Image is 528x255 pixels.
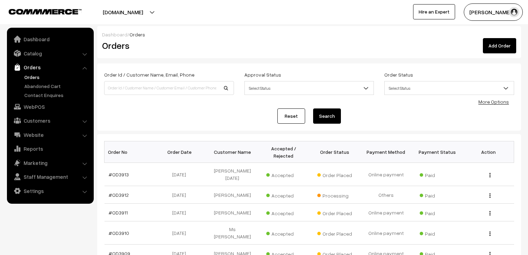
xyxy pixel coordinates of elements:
[360,186,412,204] td: Others
[104,141,156,163] th: Order No
[266,228,301,237] span: Accepted
[384,81,514,95] span: Select Status
[360,204,412,221] td: Online payment
[156,141,207,163] th: Order Date
[109,210,128,216] a: #OD3911
[207,221,258,245] td: Ms [PERSON_NAME]
[207,204,258,221] td: [PERSON_NAME]
[244,81,374,95] span: Select Status
[9,129,91,141] a: Website
[9,157,91,169] a: Marketing
[384,71,413,78] label: Order Status
[102,32,127,37] a: Dashboard
[463,141,514,163] th: Action
[9,170,91,183] a: Staff Management
[23,91,91,99] a: Contact Enquires
[420,170,454,179] span: Paid
[102,40,233,51] h2: Orders
[317,228,352,237] span: Order Placed
[9,9,82,14] img: COMMMERCE
[413,4,455,19] a: Hire an Expert
[317,208,352,217] span: Order Placed
[266,208,301,217] span: Accepted
[489,231,491,236] img: Menu
[420,208,454,217] span: Paid
[464,3,523,21] button: [PERSON_NAME]
[478,99,509,105] a: More Options
[109,172,129,177] a: #OD3913
[266,170,301,179] span: Accepted
[420,228,454,237] span: Paid
[156,186,207,204] td: [DATE]
[9,7,69,15] a: COMMMERCE
[489,173,491,177] img: Menu
[9,142,91,155] a: Reports
[9,61,91,73] a: Orders
[266,190,301,199] span: Accepted
[483,38,516,53] a: Add Order
[129,32,145,37] span: Orders
[102,31,516,38] div: /
[156,221,207,245] td: [DATE]
[109,192,129,198] a: #OD3912
[385,82,514,94] span: Select Status
[317,170,352,179] span: Order Placed
[156,163,207,186] td: [DATE]
[489,211,491,216] img: Menu
[313,108,341,124] button: Search
[23,82,91,90] a: Abandoned Cart
[489,193,491,198] img: Menu
[420,190,454,199] span: Paid
[277,108,305,124] a: Reset
[360,141,412,163] th: Payment Method
[9,33,91,45] a: Dashboard
[509,7,519,17] img: user
[412,141,463,163] th: Payment Status
[9,114,91,127] a: Customers
[109,230,129,236] a: #OD3910
[317,190,352,199] span: Processing
[245,82,374,94] span: Select Status
[9,185,91,197] a: Settings
[309,141,361,163] th: Order Status
[23,73,91,81] a: Orders
[244,71,281,78] label: Approval Status
[207,186,258,204] td: [PERSON_NAME]
[104,81,234,95] input: Order Id / Customer Name / Customer Email / Customer Phone
[104,71,194,78] label: Order Id / Customer Name, Email, Phone
[258,141,309,163] th: Accepted / Rejected
[9,47,91,60] a: Catalog
[207,141,258,163] th: Customer Name
[9,100,91,113] a: WebPOS
[156,204,207,221] td: [DATE]
[360,221,412,245] td: Online payment
[207,163,258,186] td: [PERSON_NAME][DATE]
[360,163,412,186] td: Online payment
[78,3,167,21] button: [DOMAIN_NAME]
